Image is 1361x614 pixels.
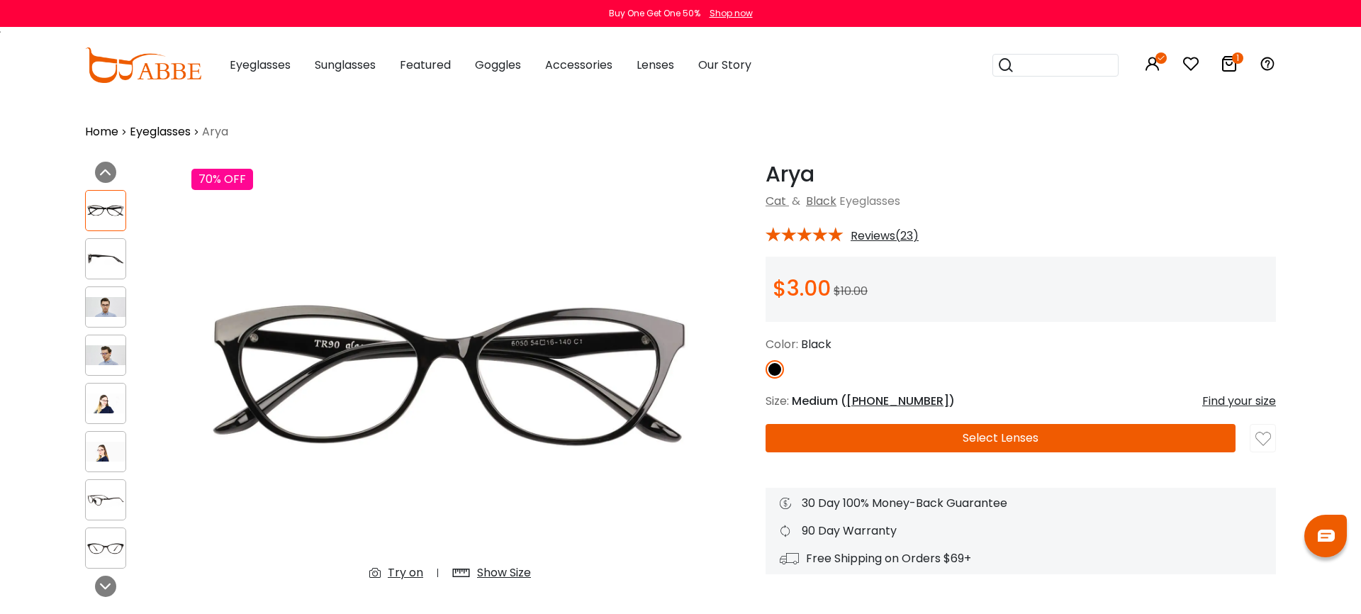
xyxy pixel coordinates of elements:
span: Lenses [637,57,674,73]
span: Accessories [545,57,612,73]
div: 30 Day 100% Money-Back Guarantee [780,495,1262,512]
span: Color: [766,336,798,352]
span: Medium ( ) [792,393,955,409]
button: Select Lenses [766,424,1236,452]
div: Show Size [477,564,531,581]
div: 90 Day Warranty [780,523,1262,540]
span: Black [801,336,831,352]
a: Shop now [702,7,753,19]
div: Buy One Get One 50% [609,7,700,20]
div: Free Shipping on Orders $69+ [780,550,1262,567]
span: Sunglasses [315,57,376,73]
span: & [789,193,803,209]
img: Arya Black TR Eyeglasses , UniversalBridgeFit Frames from ABBE Glasses [86,538,125,558]
span: [PHONE_NUMBER] [846,393,949,409]
i: 1 [1232,52,1243,64]
h1: Arya [766,162,1276,187]
div: Shop now [710,7,753,20]
span: Goggles [475,57,521,73]
img: chat [1318,530,1335,542]
a: Eyeglasses [130,123,191,140]
img: Arya Black TR Eyeglasses , UniversalBridgeFit Frames from ABBE Glasses [86,393,125,413]
img: Arya Black TR Eyeglasses , UniversalBridgeFit Frames from ABBE Glasses [86,442,125,462]
span: $3.00 [773,273,831,303]
span: Size: [766,393,789,409]
div: Find your size [1202,393,1276,410]
div: 70% OFF [191,169,253,190]
span: Our Story [698,57,751,73]
span: Reviews(23) [851,230,919,242]
img: Arya Black TR Eyeglasses , UniversalBridgeFit Frames from ABBE Glasses [86,249,125,269]
img: Arya Black TR Eyeglasses , UniversalBridgeFit Frames from ABBE Glasses [86,201,125,221]
img: Arya Black TR Eyeglasses , UniversalBridgeFit Frames from ABBE Glasses [86,490,125,510]
a: Cat [766,193,786,209]
div: Try on [388,564,423,581]
span: Eyeglasses [839,193,900,209]
img: abbeglasses.com [85,48,201,83]
img: like [1255,431,1271,447]
span: $10.00 [834,283,868,299]
a: Home [85,123,118,140]
a: Black [806,193,836,209]
img: Arya Black TR Eyeglasses , UniversalBridgeFit Frames from ABBE Glasses [86,297,125,317]
span: Featured [400,57,451,73]
img: Arya Black TR Eyeglasses , UniversalBridgeFit Frames from ABBE Glasses [191,162,709,593]
img: Arya Black TR Eyeglasses , UniversalBridgeFit Frames from ABBE Glasses [86,345,125,365]
span: Eyeglasses [230,57,291,73]
a: 1 [1221,58,1238,74]
span: Arya [202,123,228,140]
